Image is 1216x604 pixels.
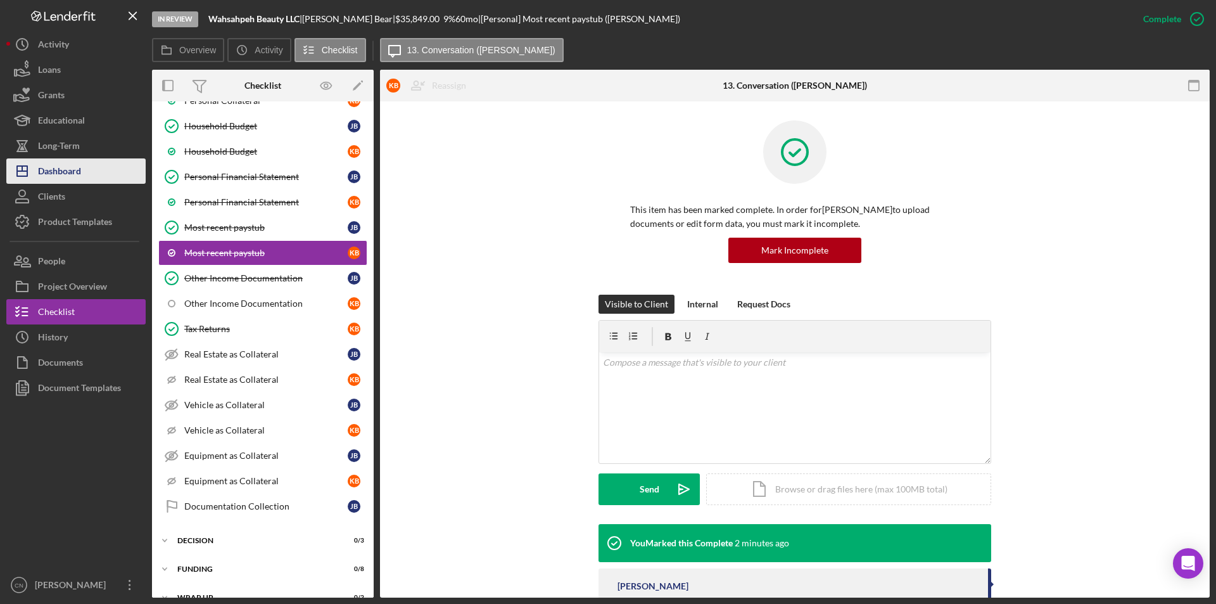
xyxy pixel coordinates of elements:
label: Activity [255,45,282,55]
div: 9 % [443,14,455,24]
a: Vehicle as CollateralKB [158,418,367,443]
div: [PERSON_NAME] [32,572,114,601]
a: Equipment as CollateralJB [158,443,367,468]
div: K B [386,79,400,93]
button: People [6,248,146,274]
div: Personal Financial Statement [184,197,348,207]
div: Mark Incomplete [761,238,828,263]
div: K B [348,323,360,335]
div: J B [348,348,360,361]
div: Reassign [432,73,466,98]
div: Documentation Collection [184,501,348,511]
div: Clients [38,184,65,212]
label: 13. Conversation ([PERSON_NAME]) [407,45,555,55]
div: K B [348,297,360,310]
button: Checklist [294,38,366,62]
div: Long-Term [38,133,80,162]
div: Household Budget [184,146,348,157]
a: Most recent paystubKB [158,240,367,266]
a: Most recent paystubJB [158,215,367,240]
div: J B [348,272,360,285]
div: K B [348,196,360,209]
button: Grants [6,82,146,108]
div: Real Estate as Collateral [184,375,348,385]
a: Real Estate as CollateralJB [158,342,367,367]
div: Complete [1143,6,1181,32]
button: Checklist [6,299,146,324]
button: CN[PERSON_NAME] [6,572,146,598]
div: $35,849.00 [395,14,443,24]
div: Internal [687,295,718,314]
button: Send [598,473,700,505]
div: Request Docs [737,295,790,314]
div: Document Templates [38,375,121,404]
div: Real Estate as Collateral [184,349,348,359]
div: J B [348,399,360,411]
button: Clients [6,184,146,209]
button: Request Docs [731,295,797,314]
a: Personal Financial StatementJB [158,164,367,190]
div: 0 / 3 [341,537,364,544]
div: People [38,248,65,277]
div: Wrap up [177,594,332,601]
time: 2025-08-15 13:03 [735,538,789,548]
button: Documents [6,350,146,375]
div: Visible to Client [605,295,668,314]
div: Educational [38,108,85,136]
div: J B [348,500,360,513]
div: [PERSON_NAME] [617,581,688,591]
div: Most recent paystub [184,248,348,258]
div: J B [348,221,360,234]
div: History [38,324,68,353]
div: Send [640,473,659,505]
div: Vehicle as Collateral [184,425,348,435]
div: J B [348,170,360,183]
text: CN [15,582,23,589]
div: Documents [38,350,83,378]
button: Long-Term [6,133,146,158]
a: Other Income DocumentationKB [158,291,367,316]
a: Tax ReturnsKB [158,316,367,342]
button: Product Templates [6,209,146,235]
div: Other Income Documentation [184,299,348,309]
div: Loans [38,57,61,86]
button: Dashboard [6,158,146,184]
div: Other Income Documentation [184,273,348,283]
div: Personal Financial Statement [184,172,348,182]
div: K B [348,373,360,386]
button: Document Templates [6,375,146,401]
div: J B [348,120,360,132]
button: History [6,324,146,350]
a: Household BudgetJB [158,113,367,139]
button: 13. Conversation ([PERSON_NAME]) [380,38,564,62]
button: KBReassign [380,73,479,98]
div: Equipment as Collateral [184,476,348,486]
button: Activity [227,38,291,62]
div: K B [348,145,360,158]
div: Vehicle as Collateral [184,400,348,410]
div: Activity [38,32,69,60]
a: Other Income DocumentationJB [158,266,367,291]
button: Activity [6,32,146,57]
a: Equipment as CollateralKB [158,468,367,494]
a: Household BudgetKB [158,139,367,164]
button: Educational [6,108,146,133]
div: Equipment as Collateral [184,451,348,461]
label: Checklist [322,45,358,55]
div: In Review [152,11,198,27]
a: Real Estate as CollateralKB [158,367,367,392]
p: This item has been marked complete. In order for [PERSON_NAME] to upload documents or edit form d... [630,203,959,231]
button: Loans [6,57,146,82]
div: Tax Returns [184,324,348,334]
div: Product Templates [38,209,112,238]
label: Overview [179,45,216,55]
